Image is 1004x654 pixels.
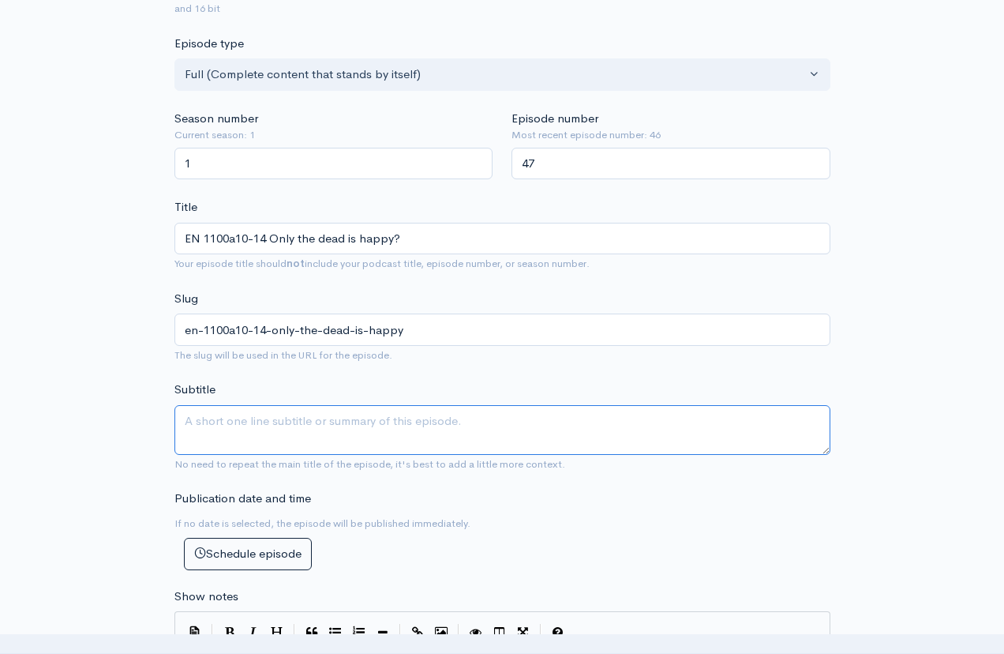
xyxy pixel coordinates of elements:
label: Publication date and time [174,490,311,508]
i: | [540,624,541,642]
i: | [399,624,401,642]
button: Generic List [324,621,347,645]
label: Episode type [174,35,244,53]
label: Slug [174,290,198,308]
button: Italic [242,621,265,645]
label: Subtitle [174,381,215,399]
div: Full (Complete content that stands by itself) [185,66,806,84]
small: No need to repeat the main title of the episode, it's best to add a little more context. [174,457,565,471]
button: Insert Horizontal Line [371,621,395,645]
button: Insert Image [429,621,453,645]
small: Current season: 1 [174,127,493,143]
button: Numbered List [347,621,371,645]
button: Insert Show Notes Template [183,619,207,643]
button: Full (Complete content that stands by itself) [174,58,830,91]
i: | [458,624,459,642]
input: Enter episode number [511,148,830,180]
button: Heading [265,621,289,645]
button: Quote [300,621,324,645]
small: Most recent episode number: 46 [511,127,830,143]
button: Markdown Guide [546,621,570,645]
input: title-of-episode [174,314,830,346]
i: | [212,624,213,642]
i: | [294,624,295,642]
button: Toggle Fullscreen [511,621,535,645]
small: The slug will be used in the URL for the episode. [174,348,392,362]
button: Schedule episode [184,538,312,570]
strong: not [287,257,305,270]
small: Your episode title should include your podcast title, episode number, or season number. [174,257,590,270]
label: Title [174,198,197,216]
button: Toggle Side by Side [488,621,511,645]
label: Episode number [511,110,598,128]
button: Toggle Preview [464,621,488,645]
button: Create Link [406,621,429,645]
input: Enter season number for this episode [174,148,493,180]
input: What is the episode's title? [174,223,830,255]
label: Show notes [174,588,238,606]
small: If no date is selected, the episode will be published immediately. [174,517,470,530]
label: Season number [174,110,258,128]
button: Bold [218,621,242,645]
